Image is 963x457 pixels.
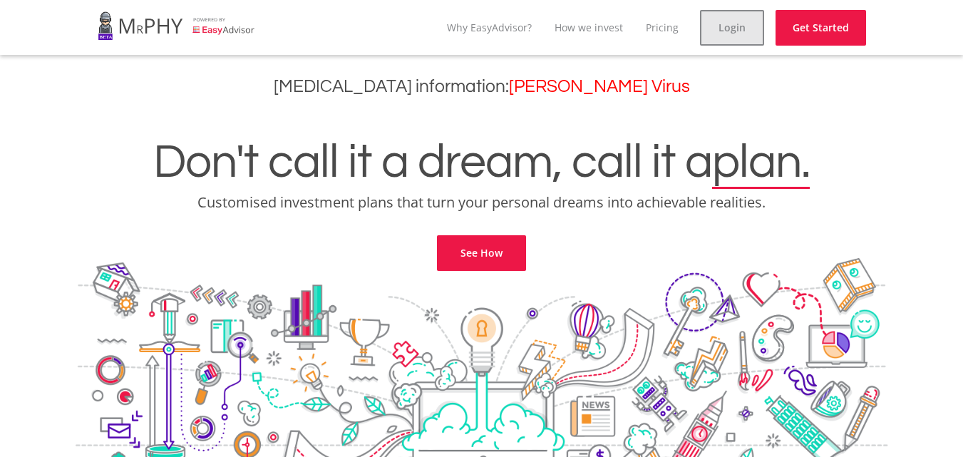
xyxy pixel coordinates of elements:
h3: [MEDICAL_DATA] information: [11,76,952,97]
a: [PERSON_NAME] Virus [509,78,690,96]
a: See How [437,235,526,271]
h1: Don't call it a dream, call it a [11,138,952,187]
a: Login [700,10,764,46]
a: Pricing [646,21,679,34]
a: How we invest [555,21,623,34]
span: plan. [712,138,810,187]
p: Customised investment plans that turn your personal dreams into achievable realities. [11,192,952,212]
a: Get Started [776,10,866,46]
a: Why EasyAdvisor? [447,21,532,34]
